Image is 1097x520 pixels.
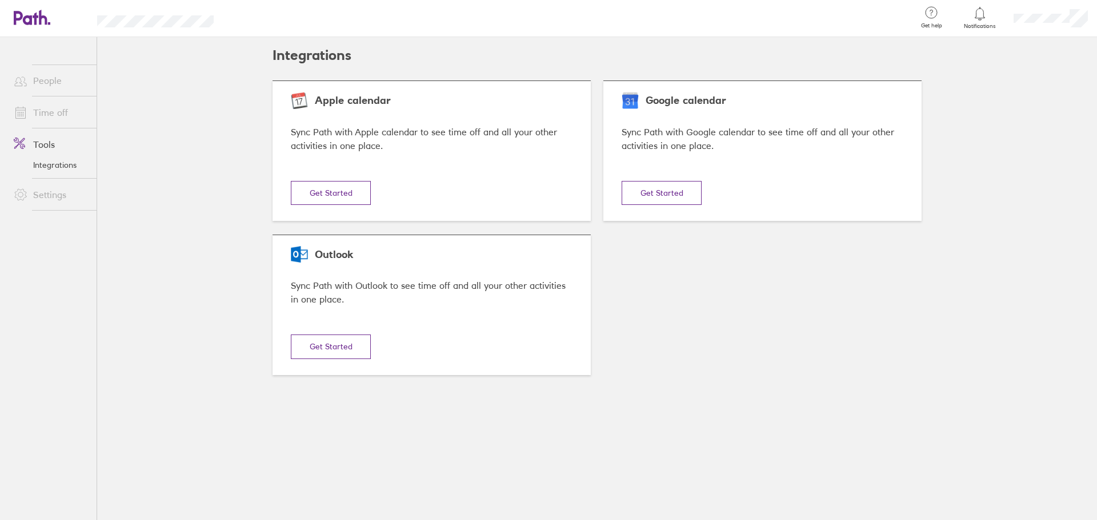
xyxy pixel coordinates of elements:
[291,125,572,154] div: Sync Path with Apple calendar to see time off and all your other activities in one place.
[273,37,351,74] h2: Integrations
[291,249,572,261] div: Outlook
[962,23,999,30] span: Notifications
[913,22,950,29] span: Get help
[622,181,702,205] button: Get Started
[291,334,371,358] button: Get Started
[622,95,903,107] div: Google calendar
[291,95,572,107] div: Apple calendar
[5,69,97,92] a: People
[5,133,97,156] a: Tools
[291,279,572,307] div: Sync Path with Outlook to see time off and all your other activities in one place.
[5,156,97,174] a: Integrations
[5,101,97,124] a: Time off
[962,6,999,30] a: Notifications
[622,125,903,154] div: Sync Path with Google calendar to see time off and all your other activities in one place.
[291,181,371,205] button: Get Started
[5,183,97,206] a: Settings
